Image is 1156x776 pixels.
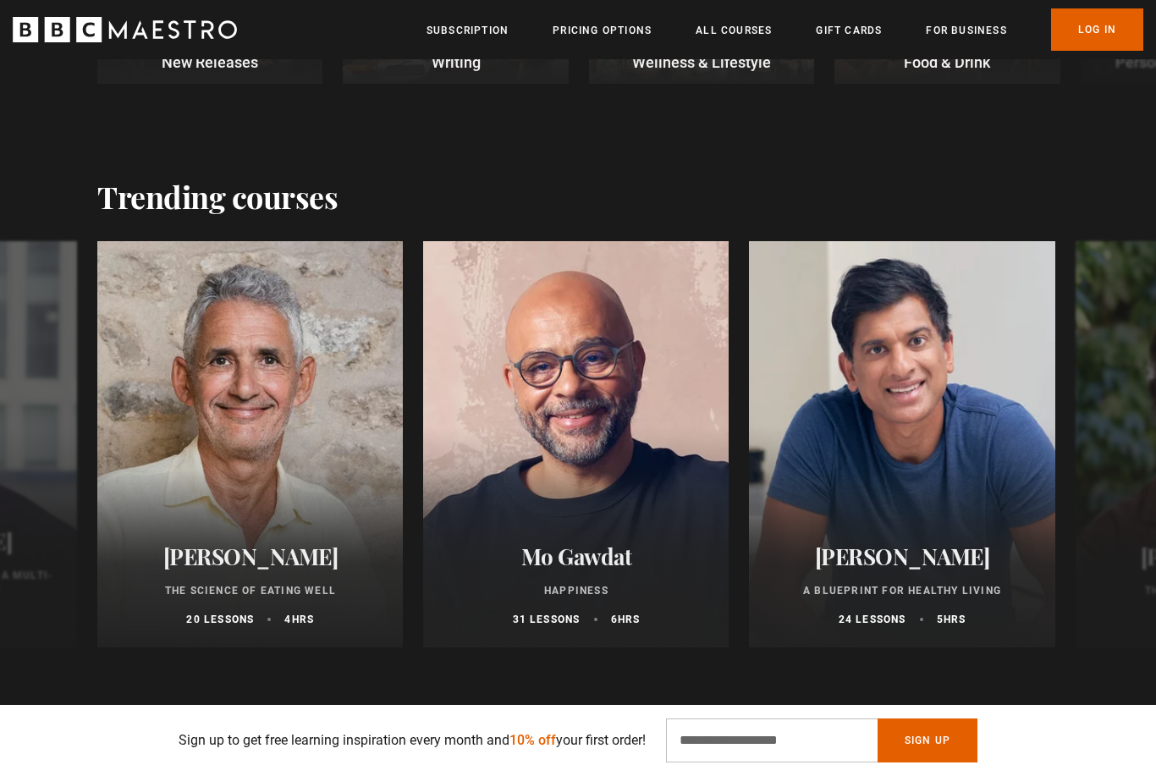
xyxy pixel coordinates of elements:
abbr: hrs [292,614,315,625]
p: 24 lessons [839,612,906,627]
nav: Primary [427,8,1143,51]
p: 31 lessons [513,612,581,627]
a: Log In [1051,8,1143,51]
p: 4 [284,612,314,627]
a: Mo Gawdat Happiness 31 lessons 6hrs [423,241,729,647]
a: Subscription [427,22,509,39]
h2: [PERSON_NAME] [769,543,1034,570]
a: [PERSON_NAME] The Science of Eating Well 20 lessons 4hrs [97,241,403,647]
p: The Science of Eating Well [118,583,383,598]
a: Gift Cards [816,22,882,39]
a: For business [926,22,1006,39]
button: Sign Up [878,718,977,762]
p: 5 [937,612,966,627]
h2: [PERSON_NAME] [118,543,383,570]
p: Sign up to get free learning inspiration every month and your first order! [179,730,646,751]
a: Pricing Options [553,22,652,39]
a: All Courses [696,22,772,39]
span: 10% off [509,732,556,748]
h2: Trending courses [97,179,338,214]
h2: Mo Gawdat [443,543,708,570]
p: Writing [343,51,568,74]
p: 20 lessons [186,612,254,627]
p: Happiness [443,583,708,598]
abbr: hrs [944,614,966,625]
p: Food & Drink [834,51,1060,74]
svg: BBC Maestro [13,17,237,42]
a: [PERSON_NAME] A Blueprint for Healthy Living 24 lessons 5hrs [749,241,1054,647]
p: New Releases [97,51,322,74]
p: A Blueprint for Healthy Living [769,583,1034,598]
p: Wellness & Lifestyle [589,51,814,74]
p: 6 [611,612,641,627]
abbr: hrs [618,614,641,625]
